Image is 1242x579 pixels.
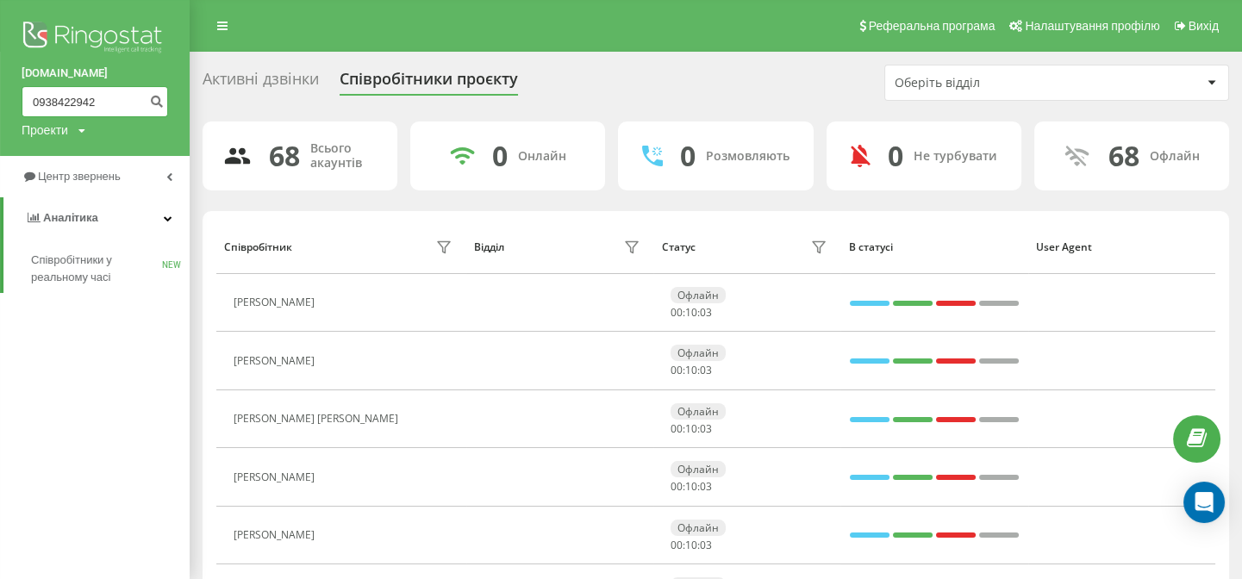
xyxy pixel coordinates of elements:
div: Офлайн [671,345,726,361]
div: [PERSON_NAME] [234,355,319,367]
div: Розмовляють [706,149,790,164]
div: Оберіть відділ [895,76,1101,90]
span: 00 [671,363,683,377]
img: Ringostat logo [22,17,168,60]
span: 03 [700,479,712,494]
div: [PERSON_NAME] [PERSON_NAME] [234,413,403,425]
span: Налаштування профілю [1025,19,1159,33]
div: : : [671,481,712,493]
div: Не турбувати [914,149,997,164]
div: : : [671,539,712,551]
input: Пошук за номером [22,86,168,117]
span: 00 [671,421,683,436]
span: 00 [671,305,683,320]
span: 10 [685,421,697,436]
span: 03 [700,538,712,552]
div: [PERSON_NAME] [234,529,319,541]
span: Реферальна програма [869,19,995,33]
span: Вихід [1189,19,1219,33]
span: 10 [685,363,697,377]
span: 03 [700,421,712,436]
div: Активні дзвінки [203,70,319,96]
a: Аналiтика [3,197,190,239]
div: Всього акаунтів [310,141,377,171]
span: Центр звернень [38,170,121,183]
div: : : [671,364,712,377]
div: Співробітник [224,241,292,253]
div: 68 [269,140,300,172]
span: Співробітники у реальному часі [31,252,162,286]
span: Аналiтика [43,211,98,224]
div: Проекти [22,121,68,139]
div: User Agent [1036,241,1207,253]
a: Співробітники у реальному часіNEW [31,245,190,293]
div: Офлайн [671,461,726,477]
div: 0 [680,140,696,172]
div: 0 [492,140,508,172]
div: Співробітники проєкту [340,70,518,96]
div: : : [671,423,712,435]
div: : : [671,307,712,319]
div: Офлайн [1150,149,1200,164]
div: 0 [888,140,903,172]
div: В статусі [849,241,1020,253]
div: [PERSON_NAME] [234,296,319,308]
span: 10 [685,479,697,494]
span: 03 [700,363,712,377]
span: 03 [700,305,712,320]
div: Open Intercom Messenger [1183,482,1225,523]
div: Офлайн [671,403,726,420]
span: 00 [671,479,683,494]
div: 68 [1108,140,1139,172]
div: Офлайн [671,520,726,536]
a: [DOMAIN_NAME] [22,65,168,82]
span: 00 [671,538,683,552]
div: Статус [661,241,695,253]
span: 10 [685,538,697,552]
div: Онлайн [518,149,566,164]
span: 10 [685,305,697,320]
div: [PERSON_NAME] [234,471,319,483]
div: Відділ [474,241,504,253]
div: Офлайн [671,287,726,303]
